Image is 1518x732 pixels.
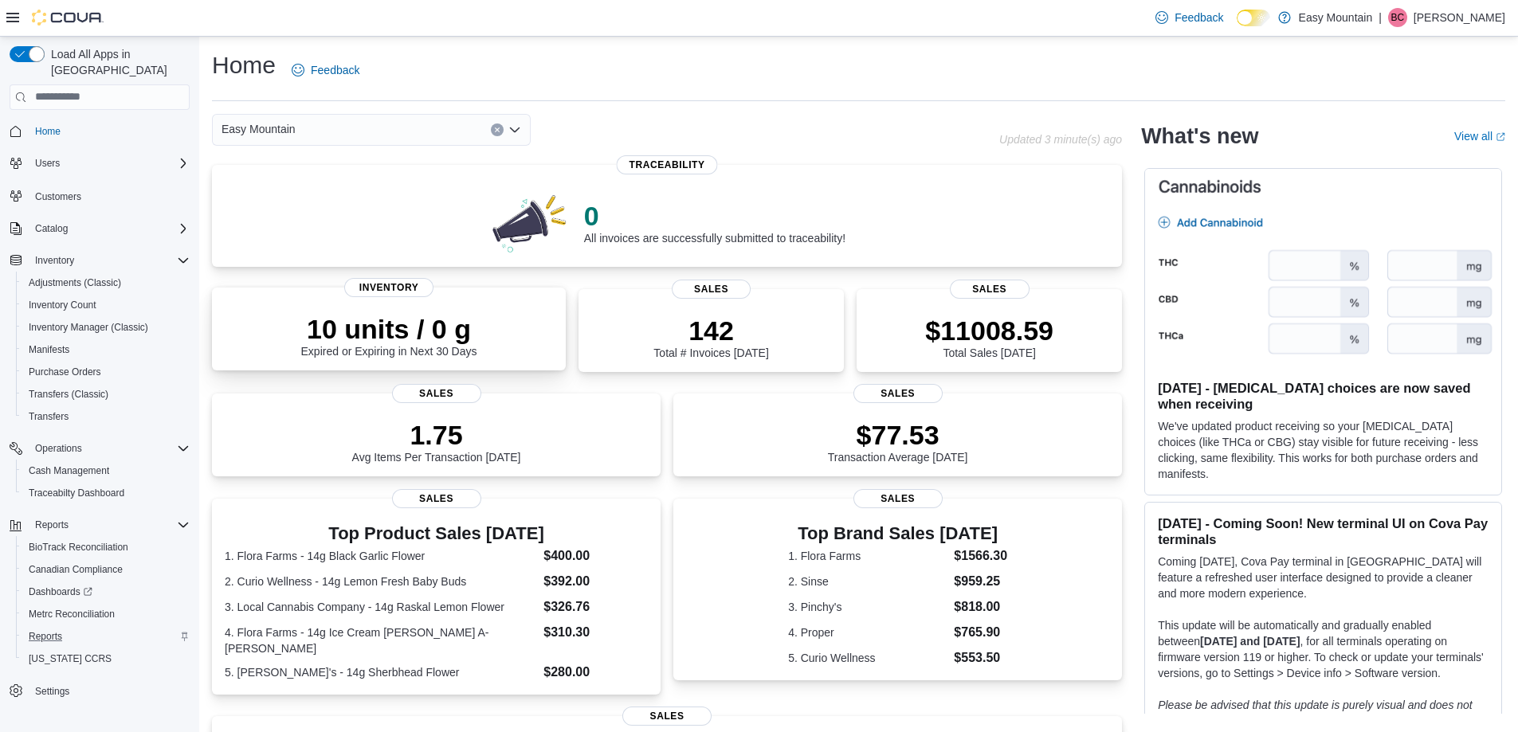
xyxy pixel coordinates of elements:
[29,251,190,270] span: Inventory
[29,321,148,334] span: Inventory Manager (Classic)
[29,487,124,499] span: Traceabilty Dashboard
[225,624,537,656] dt: 4. Flora Farms - 14g Ice Cream [PERSON_NAME] A-[PERSON_NAME]
[954,597,1007,617] dd: $818.00
[22,483,131,503] a: Traceabilty Dashboard
[508,123,521,136] button: Open list of options
[22,461,116,480] a: Cash Management
[22,560,129,579] a: Canadian Compliance
[16,482,196,504] button: Traceabilty Dashboard
[35,190,81,203] span: Customers
[543,597,648,617] dd: $326.76
[1379,8,1382,27] p: |
[16,383,196,405] button: Transfers (Classic)
[622,707,712,726] span: Sales
[29,681,190,701] span: Settings
[3,119,196,143] button: Home
[29,187,88,206] a: Customers
[788,524,1007,543] h3: Top Brand Sales [DATE]
[1391,8,1405,27] span: BC
[392,384,481,403] span: Sales
[29,515,190,534] span: Reports
[29,439,88,458] button: Operations
[29,541,128,554] span: BioTrack Reconciliation
[1158,380,1489,412] h3: [DATE] - [MEDICAL_DATA] choices are now saved when receiving
[22,273,190,292] span: Adjustments (Classic)
[1158,699,1473,727] em: Please be advised that this update is purely visual and does not impact payment functionality.
[853,384,943,403] span: Sales
[22,461,190,480] span: Cash Management
[22,385,190,404] span: Transfers (Classic)
[954,623,1007,642] dd: $765.90
[16,581,196,603] a: Dashboards
[35,519,69,531] span: Reports
[35,222,68,235] span: Catalog
[22,538,190,557] span: BioTrack Reconciliation
[22,649,118,668] a: [US_STATE] CCRS
[3,184,196,207] button: Customers
[35,125,61,138] span: Home
[29,410,69,423] span: Transfers
[925,315,1053,359] div: Total Sales [DATE]
[22,649,190,668] span: Washington CCRS
[16,625,196,648] button: Reports
[22,340,190,359] span: Manifests
[29,154,66,173] button: Users
[788,573,947,589] dt: 2. Sinse
[543,663,648,682] dd: $280.00
[22,582,99,601] a: Dashboards
[22,385,115,404] a: Transfers (Classic)
[16,405,196,428] button: Transfers
[1414,8,1505,27] p: [PERSON_NAME]
[828,419,968,451] p: $77.53
[212,49,276,81] h1: Home
[29,154,190,173] span: Users
[3,514,196,536] button: Reports
[29,515,75,534] button: Reports
[29,251,80,270] button: Inventory
[352,419,521,464] div: Avg Items Per Transaction [DATE]
[1141,123,1258,149] h2: What's new
[35,254,74,267] span: Inventory
[16,294,196,316] button: Inventory Count
[29,439,190,458] span: Operations
[22,582,190,601] span: Dashboards
[29,464,109,477] span: Cash Management
[925,315,1053,346] p: $11008.59
[543,623,648,642] dd: $310.30
[1158,554,1489,601] p: Coming [DATE], Cova Pay terminal in [GEOGRAPHIC_DATA] will feature a refreshed user interface des...
[788,624,947,640] dt: 4. Proper
[954,572,1007,591] dd: $959.25
[29,563,123,576] span: Canadian Compliance
[1299,8,1373,27] p: Easy Mountain
[954,648,1007,667] dd: $553.50
[35,157,60,170] span: Users
[3,217,196,240] button: Catalog
[491,123,504,136] button: Clear input
[29,122,67,141] a: Home
[999,133,1122,146] p: Updated 3 minute(s) ago
[225,548,537,564] dt: 1. Flora Farms - 14g Black Garlic Flower
[16,272,196,294] button: Adjustments (Classic)
[29,608,115,620] span: Metrc Reconciliation
[29,276,121,289] span: Adjustments (Classic)
[29,343,69,356] span: Manifests
[1158,617,1489,681] p: This update will be automatically and gradually enabled between , for all terminals operating on ...
[301,313,477,345] p: 10 units / 0 g
[16,536,196,558] button: BioTrack Reconciliation
[1496,132,1505,142] svg: External link
[22,560,190,579] span: Canadian Compliance
[3,152,196,174] button: Users
[22,318,155,337] a: Inventory Manager (Classic)
[788,599,947,615] dt: 3. Pinchy's
[225,664,537,680] dt: 5. [PERSON_NAME]'s - 14g Sherbhead Flower
[29,682,76,701] a: Settings
[853,489,943,508] span: Sales
[29,121,190,141] span: Home
[22,538,135,557] a: BioTrack Reconciliation
[285,54,366,86] a: Feedback
[788,548,947,564] dt: 1. Flora Farms
[29,388,108,401] span: Transfers (Classic)
[22,605,190,624] span: Metrc Reconciliation
[352,419,521,451] p: 1.75
[344,278,433,297] span: Inventory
